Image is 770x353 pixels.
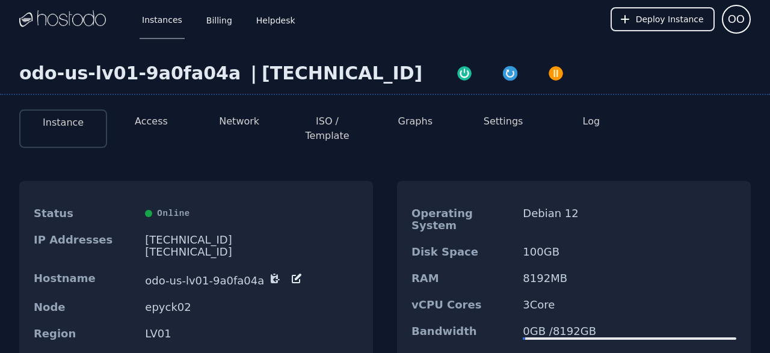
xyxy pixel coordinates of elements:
button: Restart [487,63,533,82]
img: Restart [502,65,519,82]
div: | [245,63,262,84]
div: Online [145,207,359,219]
dt: Status [34,207,135,219]
dd: epyck02 [145,301,359,313]
img: Power Off [547,65,564,82]
span: Deploy Instance [636,13,704,25]
img: Power On [456,65,473,82]
button: Power Off [533,63,579,82]
div: [TECHNICAL_ID] [145,234,359,246]
button: Network [219,114,259,129]
span: OO [728,11,745,28]
dd: LV01 [145,328,359,340]
dt: Region [34,328,135,340]
dt: IP Addresses [34,234,135,258]
button: Access [135,114,168,129]
div: [TECHNICAL_ID] [145,246,359,258]
dd: 8192 MB [523,272,736,284]
div: [TECHNICAL_ID] [262,63,422,84]
dd: 3 Core [523,299,736,311]
dt: Operating System [411,207,513,232]
dt: Hostname [34,272,135,287]
dd: Debian 12 [523,207,736,232]
button: Deploy Instance [611,7,715,31]
dt: vCPU Cores [411,299,513,311]
button: Graphs [398,114,433,129]
dd: odo-us-lv01-9a0fa04a [145,272,359,287]
dt: RAM [411,272,513,284]
dt: Disk Space [411,246,513,258]
button: Instance [43,115,84,130]
dd: 100 GB [523,246,736,258]
dt: Bandwidth [411,325,513,340]
button: Log [583,114,600,129]
div: odo-us-lv01-9a0fa04a [19,63,245,84]
dt: Node [34,301,135,313]
img: Logo [19,10,106,28]
button: User menu [722,5,751,34]
button: ISO / Template [293,114,362,143]
div: 0 GB / 8192 GB [523,325,736,337]
button: Settings [484,114,523,129]
button: Power On [442,63,487,82]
